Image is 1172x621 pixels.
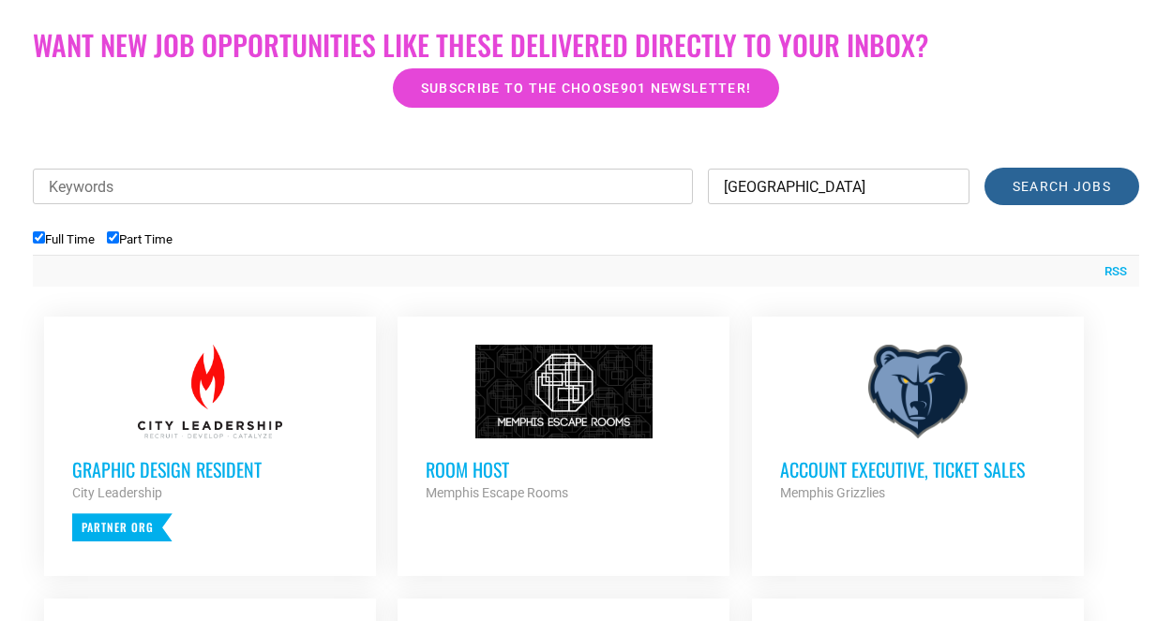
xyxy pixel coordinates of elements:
input: Location [708,169,969,204]
h3: Account Executive, Ticket Sales [780,457,1056,481]
a: Account Executive, Ticket Sales Memphis Grizzlies [752,317,1084,532]
input: Search Jobs [984,168,1139,205]
strong: Memphis Escape Rooms [426,485,568,500]
input: Full Time [33,231,45,244]
input: Keywords [33,169,693,204]
a: RSS [1095,262,1127,281]
label: Full Time [33,232,95,246]
a: Room Host Memphis Escape Rooms [398,317,729,532]
h3: Room Host [426,457,701,481]
p: Partner Org [72,513,173,541]
strong: Memphis Grizzlies [780,485,885,500]
span: Subscribe to the Choose901 newsletter! [421,81,751,95]
strong: City Leadership [72,485,162,500]
a: Graphic Design Resident City Leadership Partner Org [44,317,376,569]
h3: Graphic Design Resident [72,457,348,481]
input: Part Time [107,231,119,244]
label: Part Time [107,232,173,246]
h2: Want New Job Opportunities like these Delivered Directly to your Inbox? [33,28,1139,62]
a: Subscribe to the Choose901 newsletter! [393,68,779,108]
